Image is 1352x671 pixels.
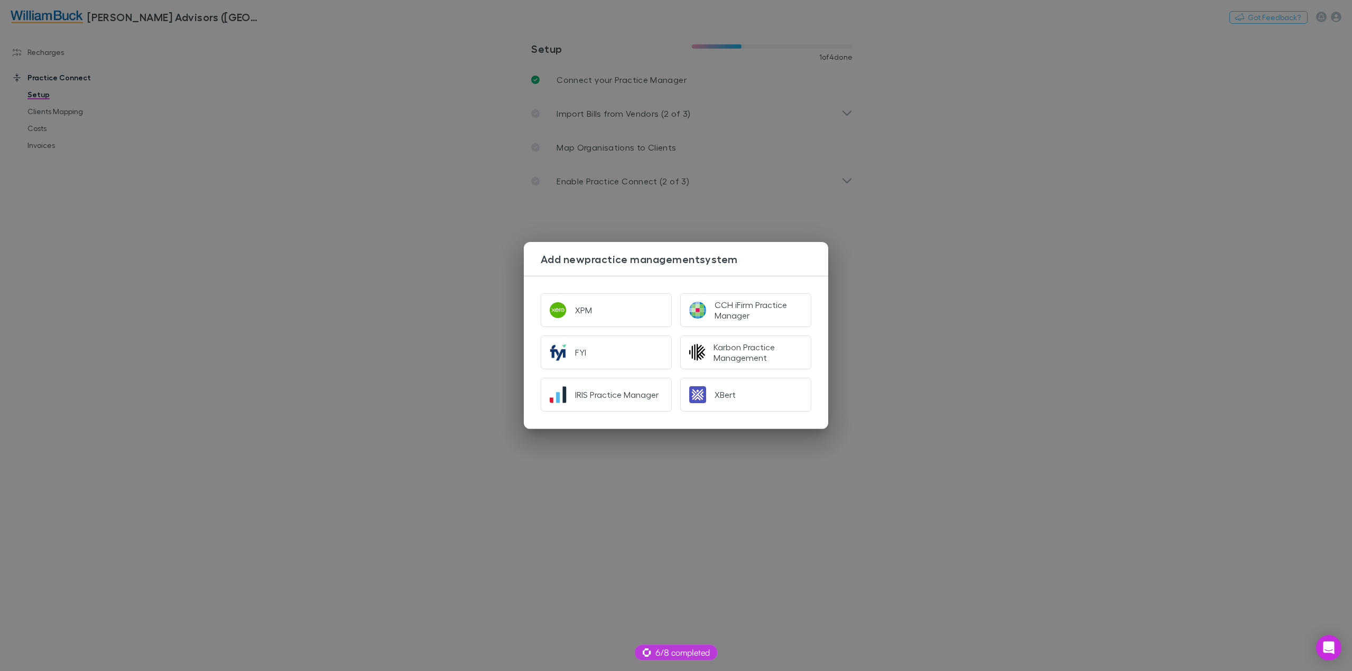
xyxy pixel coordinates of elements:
img: FYI's Logo [550,344,567,361]
button: XBert [680,378,811,412]
img: CCH iFirm Practice Manager's Logo [689,302,706,319]
button: CCH iFirm Practice Manager [680,293,811,327]
div: IRIS Practice Manager [575,389,659,400]
img: XPM's Logo [550,302,567,319]
button: FYI [541,335,672,369]
div: XBert [715,389,736,400]
div: Karbon Practice Management [714,342,802,363]
div: XPM [575,305,592,315]
div: FYI [575,347,586,358]
div: CCH iFirm Practice Manager [715,300,802,321]
button: Karbon Practice Management [680,335,811,369]
img: XBert's Logo [689,386,706,403]
img: IRIS Practice Manager's Logo [550,386,567,403]
button: XPM [541,293,672,327]
div: Open Intercom Messenger [1316,635,1341,660]
button: IRIS Practice Manager [541,378,672,412]
img: Karbon Practice Management's Logo [689,344,705,361]
h3: Add new practice management system [541,253,828,265]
